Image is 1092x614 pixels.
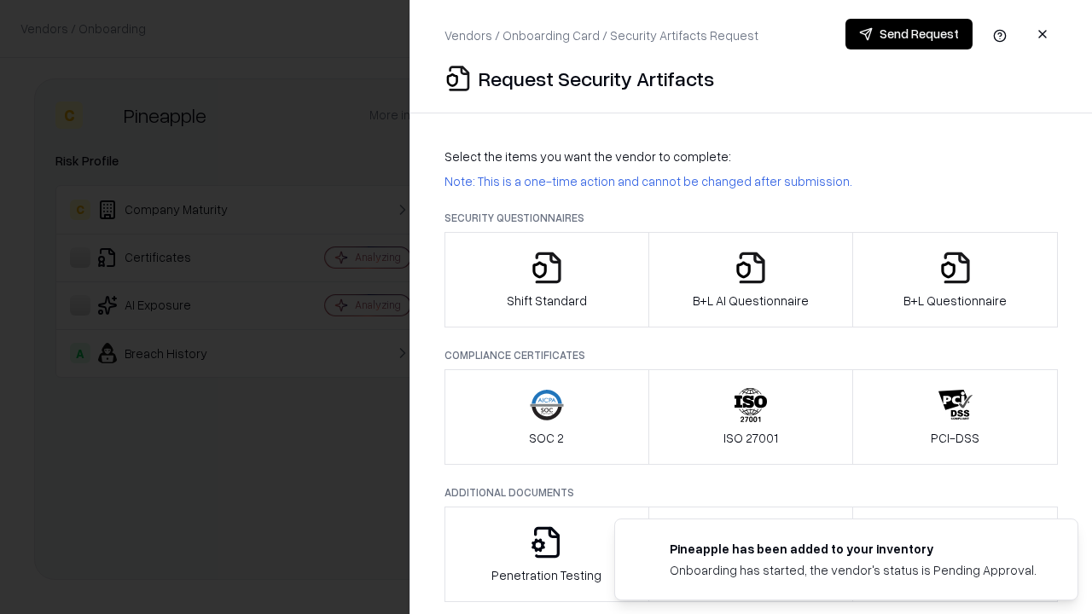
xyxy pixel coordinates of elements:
button: SOC 2 [444,369,649,465]
p: B+L Questionnaire [903,292,1007,310]
button: Penetration Testing [444,507,649,602]
p: Security Questionnaires [444,211,1058,225]
p: Note: This is a one-time action and cannot be changed after submission. [444,172,1058,190]
button: ISO 27001 [648,369,854,465]
p: PCI-DSS [931,429,979,447]
button: Data Processing Agreement [852,507,1058,602]
p: Shift Standard [507,292,587,310]
button: Send Request [845,19,973,49]
p: Vendors / Onboarding Card / Security Artifacts Request [444,26,758,44]
button: B+L Questionnaire [852,232,1058,327]
p: Additional Documents [444,485,1058,500]
button: Privacy Policy [648,507,854,602]
p: Compliance Certificates [444,348,1058,362]
p: B+L AI Questionnaire [693,292,809,310]
button: PCI-DSS [852,369,1058,465]
p: Select the items you want the vendor to complete: [444,148,1058,165]
button: Shift Standard [444,232,649,327]
p: ISO 27001 [723,429,778,447]
div: Pineapple has been added to your inventory [670,540,1037,558]
button: B+L AI Questionnaire [648,232,854,327]
p: SOC 2 [529,429,564,447]
div: Onboarding has started, the vendor's status is Pending Approval. [670,561,1037,579]
p: Request Security Artifacts [479,65,714,92]
p: Penetration Testing [491,566,601,584]
img: pineappleenergy.com [636,540,656,560]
